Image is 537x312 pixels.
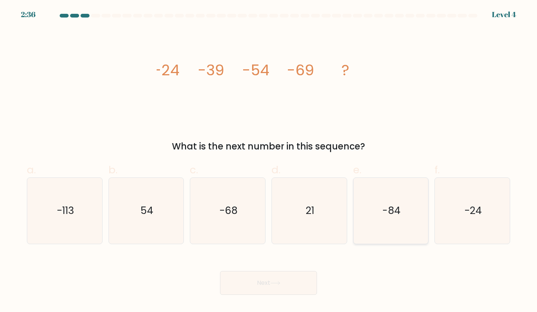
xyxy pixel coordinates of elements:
text: -113 [57,204,74,218]
text: 21 [306,204,314,218]
span: e. [353,163,361,177]
div: What is the next number in this sequence? [31,140,506,153]
text: -24 [464,204,482,218]
span: d. [271,163,280,177]
text: -84 [382,204,401,218]
span: b. [109,163,117,177]
tspan: -54 [242,60,269,81]
text: -68 [219,204,238,218]
span: f. [434,163,440,177]
span: a. [27,163,36,177]
text: 54 [141,204,153,218]
tspan: -39 [198,60,224,81]
tspan: -24 [153,60,179,81]
button: Next [220,271,317,295]
tspan: -69 [287,60,314,81]
tspan: ? [342,60,349,81]
div: 2:36 [21,9,35,20]
div: Level 4 [492,9,516,20]
span: c. [190,163,198,177]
